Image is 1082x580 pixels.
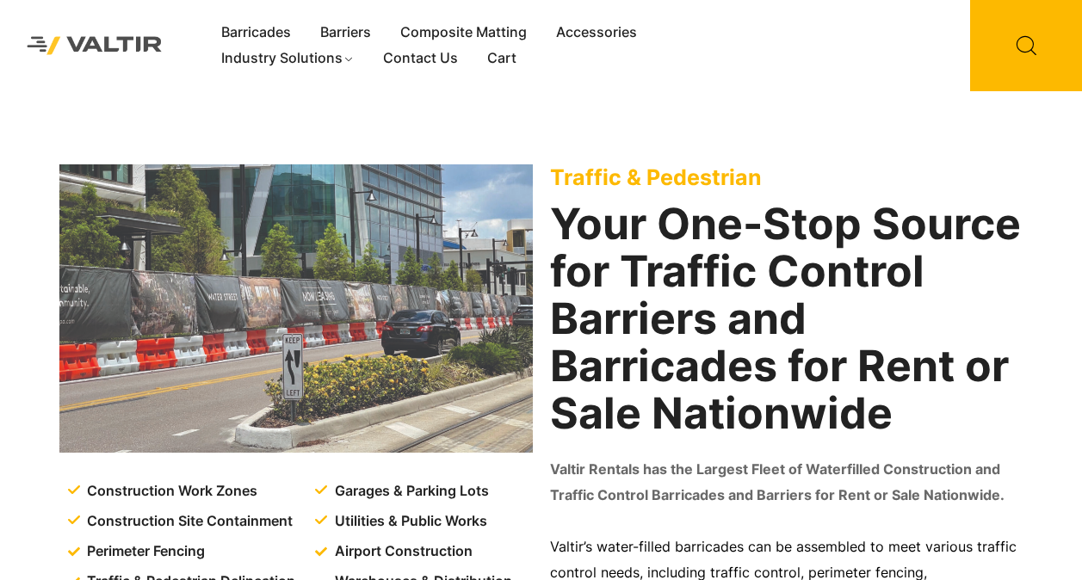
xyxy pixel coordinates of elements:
p: Valtir Rentals has the Largest Fleet of Waterfilled Construction and Traffic Control Barricades a... [550,457,1023,509]
img: Valtir Rentals [13,22,176,69]
a: Cart [473,46,531,71]
p: Traffic & Pedestrian [550,164,1023,190]
span: Perimeter Fencing [83,539,205,565]
a: Barricades [207,20,306,46]
span: Utilities & Public Works [331,509,487,534]
h2: Your One-Stop Source for Traffic Control Barriers and Barricades for Rent or Sale Nationwide [550,201,1023,437]
a: Accessories [541,20,652,46]
span: Airport Construction [331,539,473,565]
a: Composite Matting [386,20,541,46]
a: Contact Us [368,46,473,71]
span: Garages & Parking Lots [331,478,489,504]
span: Construction Site Containment [83,509,293,534]
span: Construction Work Zones [83,478,257,504]
a: Barriers [306,20,386,46]
a: Industry Solutions [207,46,369,71]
